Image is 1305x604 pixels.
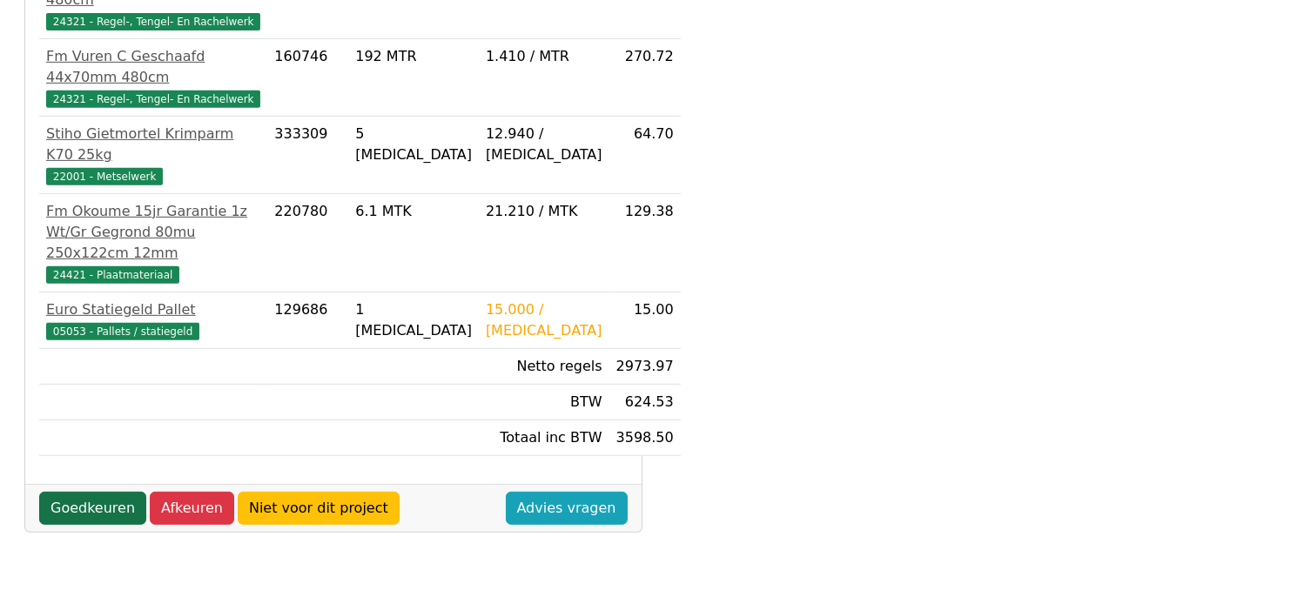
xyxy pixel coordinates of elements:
a: Stiho Gietmortel Krimparm K70 25kg22001 - Metselwerk [46,124,260,186]
a: Goedkeuren [39,492,146,525]
div: Euro Statiegeld Pallet [46,299,260,320]
td: 129686 [267,292,348,349]
div: 15.000 / [MEDICAL_DATA] [486,299,602,341]
div: 12.940 / [MEDICAL_DATA] [486,124,602,165]
span: 24421 - Plaatmateriaal [46,266,179,284]
span: 24321 - Regel-, Tengel- En Rachelwerk [46,91,260,108]
a: Afkeuren [150,492,234,525]
td: 160746 [267,39,348,117]
div: 1 [MEDICAL_DATA] [355,299,472,341]
td: 333309 [267,117,348,194]
td: BTW [479,385,609,420]
td: 15.00 [609,292,681,349]
td: 220780 [267,194,348,292]
div: Fm Vuren C Geschaafd 44x70mm 480cm [46,46,260,88]
td: 129.38 [609,194,681,292]
span: 05053 - Pallets / statiegeld [46,323,199,340]
a: Euro Statiegeld Pallet05053 - Pallets / statiegeld [46,299,260,341]
div: Stiho Gietmortel Krimparm K70 25kg [46,124,260,165]
td: 270.72 [609,39,681,117]
a: Fm Okoume 15jr Garantie 1z Wt/Gr Gegrond 80mu 250x122cm 12mm24421 - Plaatmateriaal [46,201,260,285]
div: Fm Okoume 15jr Garantie 1z Wt/Gr Gegrond 80mu 250x122cm 12mm [46,201,260,264]
span: 22001 - Metselwerk [46,168,163,185]
td: 2973.97 [609,349,681,385]
div: 21.210 / MTK [486,201,602,222]
div: 6.1 MTK [355,201,472,222]
td: 3598.50 [609,420,681,456]
td: Netto regels [479,349,609,385]
span: 24321 - Regel-, Tengel- En Rachelwerk [46,13,260,30]
td: Totaal inc BTW [479,420,609,456]
a: Fm Vuren C Geschaafd 44x70mm 480cm24321 - Regel-, Tengel- En Rachelwerk [46,46,260,109]
div: 192 MTR [355,46,472,67]
div: 1.410 / MTR [486,46,602,67]
td: 64.70 [609,117,681,194]
td: 624.53 [609,385,681,420]
a: Niet voor dit project [238,492,400,525]
a: Advies vragen [506,492,628,525]
div: 5 [MEDICAL_DATA] [355,124,472,165]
